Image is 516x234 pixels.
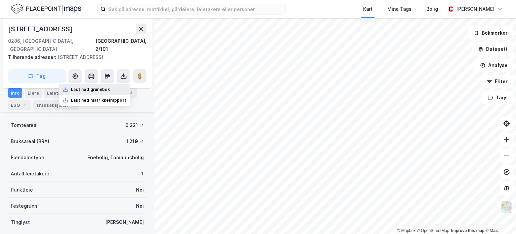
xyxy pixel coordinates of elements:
input: Søk på adresse, matrikkel, gårdeiere, leietakere eller personer [106,4,285,14]
a: Mapbox [397,228,416,233]
div: [PERSON_NAME] [105,218,144,226]
div: Punktleie [11,186,33,194]
div: 3 [128,90,134,96]
div: [PERSON_NAME] [456,5,494,13]
div: Tinglyst [11,218,30,226]
a: OpenStreetMap [417,228,449,233]
button: Datasett [472,42,513,56]
div: 1 219 ㎡ [126,137,144,145]
div: Eiere [25,88,42,98]
button: Analyse [474,59,513,72]
div: [STREET_ADDRESS] [8,53,141,61]
div: Last ned matrikkelrapport [71,98,126,103]
button: Bokmerker [468,26,513,40]
div: Antall leietakere [11,170,49,178]
div: Transaksjoner [33,100,79,110]
div: Enebolig, Tomannsbolig [87,154,144,162]
div: Festegrunn [11,202,37,210]
div: Last ned grunnbok [71,87,110,92]
span: Tilhørende adresser: [8,54,58,60]
div: [STREET_ADDRESS] [8,24,74,34]
div: Nei [136,186,144,194]
iframe: Chat Widget [482,202,516,234]
div: 1 [141,170,144,178]
div: 0286, [GEOGRAPHIC_DATA], [GEOGRAPHIC_DATA] [8,37,95,53]
div: Eiendomstype [11,154,44,162]
div: ESG [8,100,31,110]
div: Tomteareal [11,121,38,129]
button: Tag [8,69,66,83]
div: Kart [363,5,373,13]
button: Filter [481,75,513,88]
div: 1 [21,102,28,108]
div: Bruksareal (BRA) [11,137,49,145]
div: Leietakere [44,88,82,98]
img: Z [500,201,513,213]
div: [GEOGRAPHIC_DATA], 2/101 [95,37,146,53]
div: Nei [136,202,144,210]
div: Info [8,88,22,98]
div: 6 221 ㎡ [125,121,144,129]
a: Improve this map [451,228,484,233]
div: Mine Tags [387,5,412,13]
div: Bolig [426,5,438,13]
img: logo.f888ab2527a4732fd821a326f86c7f29.svg [11,3,81,15]
button: Tags [482,91,513,104]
